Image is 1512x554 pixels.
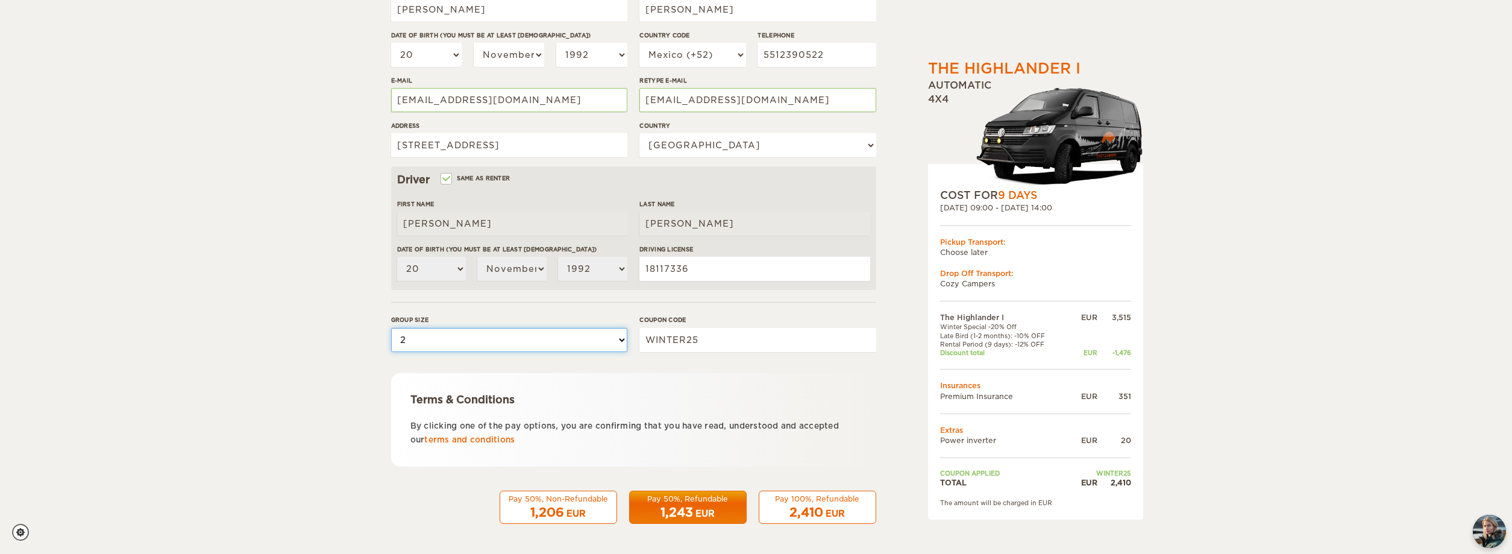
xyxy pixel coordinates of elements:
[629,491,747,524] button: Pay 50%, Refundable 1,243 EUR
[759,491,876,524] button: Pay 100%, Refundable 2,410 EUR
[639,121,876,130] label: Country
[639,257,870,281] input: e.g. 14789654B
[639,245,870,254] label: Driving License
[442,172,510,184] label: Same as renter
[940,499,1131,507] div: The amount will be charged in EUR
[758,31,876,40] label: Telephone
[391,76,627,85] label: E-mail
[410,419,857,447] p: By clicking one of the pay options, you are confirming that you have read, understood and accepte...
[998,189,1037,201] span: 9 Days
[940,425,1131,435] td: Extras
[660,505,693,520] span: 1,243
[500,491,617,524] button: Pay 50%, Non-Refundable 1,206 EUR
[695,508,715,520] div: EUR
[12,524,37,541] a: Cookie settings
[530,505,564,520] span: 1,206
[1069,348,1097,357] div: EUR
[639,88,876,112] input: e.g. example@example.com
[410,392,857,407] div: Terms & Conditions
[940,203,1131,213] div: [DATE] 09:00 - [DATE] 14:00
[940,237,1131,247] div: Pickup Transport:
[940,380,1131,391] td: Insurances
[391,315,627,324] label: Group size
[391,133,627,157] input: e.g. Street, City, Zip Code
[940,435,1070,445] td: Power inverter
[639,200,870,209] label: Last Name
[639,212,870,236] input: e.g. Smith
[789,505,823,520] span: 2,410
[940,348,1070,357] td: Discount total
[637,494,739,504] div: Pay 50%, Refundable
[639,31,745,40] label: Country Code
[758,43,876,67] input: e.g. 1 234 567 890
[940,312,1070,323] td: The Highlander I
[391,88,627,112] input: e.g. example@example.com
[397,212,627,236] input: e.g. William
[1097,348,1131,357] div: -1,476
[1069,469,1131,477] td: WINTER25
[639,76,876,85] label: Retype E-mail
[1069,312,1097,323] div: EUR
[1097,435,1131,445] div: 20
[566,508,586,520] div: EUR
[424,435,515,444] a: terms and conditions
[442,176,450,184] input: Same as renter
[940,247,1131,257] td: Choose later
[976,83,1143,188] img: stor-stuttur-old-new-5.png
[1473,515,1506,548] img: Freyja at Cozy Campers
[397,245,627,254] label: Date of birth (You must be at least [DEMOGRAPHIC_DATA])
[826,508,845,520] div: EUR
[940,391,1070,401] td: Premium Insurance
[1069,391,1097,401] div: EUR
[928,79,1143,188] div: Automatic 4x4
[1097,391,1131,401] div: 351
[940,340,1070,348] td: Rental Period (9 days): -12% OFF
[940,323,1070,331] td: Winter Special -20% Off
[397,200,627,209] label: First Name
[1097,477,1131,488] div: 2,410
[940,477,1070,488] td: TOTAL
[767,494,868,504] div: Pay 100%, Refundable
[1473,515,1506,548] button: chat-button
[639,315,876,324] label: Coupon code
[1069,477,1097,488] div: EUR
[940,332,1070,340] td: Late Bird (1-2 months): -10% OFF
[940,188,1131,203] div: COST FOR
[928,58,1081,79] div: The Highlander I
[391,121,627,130] label: Address
[940,268,1131,279] div: Drop Off Transport:
[507,494,609,504] div: Pay 50%, Non-Refundable
[1069,435,1097,445] div: EUR
[391,31,627,40] label: Date of birth (You must be at least [DEMOGRAPHIC_DATA])
[1097,312,1131,323] div: 3,515
[940,469,1070,477] td: Coupon applied
[940,279,1131,289] td: Cozy Campers
[397,172,870,187] div: Driver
